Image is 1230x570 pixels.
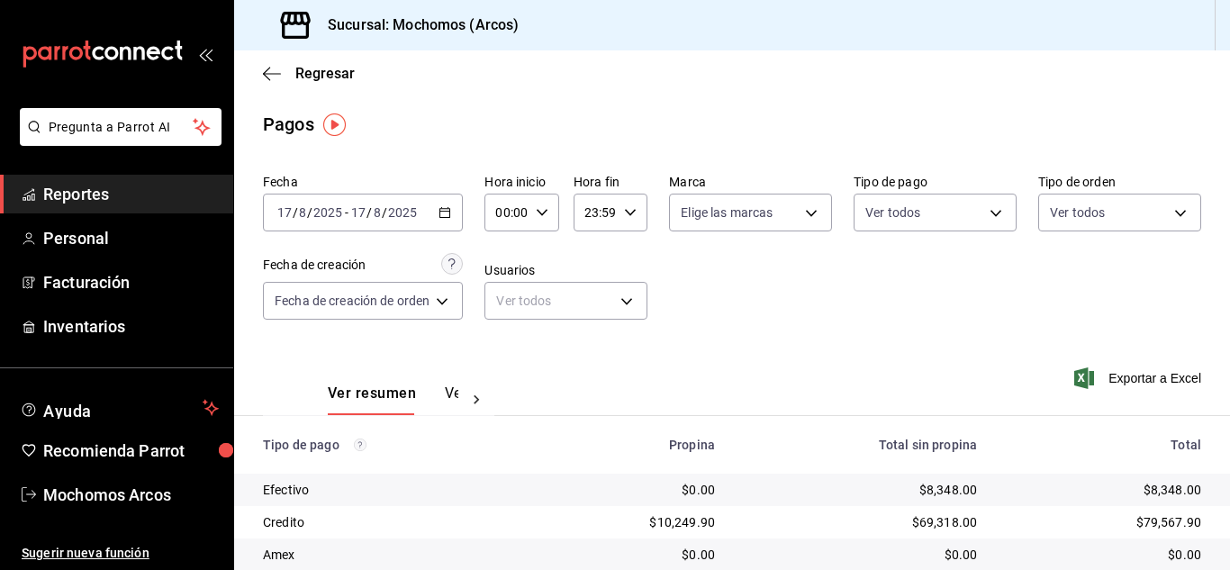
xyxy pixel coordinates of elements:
[276,205,293,220] input: --
[275,292,430,310] span: Fecha de creación de orden
[744,481,977,499] div: $8,348.00
[313,14,519,36] h3: Sucursal: Mochomos (Arcos)
[323,113,346,136] img: Tooltip marker
[293,205,298,220] span: /
[20,108,222,146] button: Pregunta a Parrot AI
[22,544,219,563] span: Sugerir nueva función
[350,205,366,220] input: --
[298,205,307,220] input: --
[484,282,647,320] div: Ver todos
[43,439,219,463] span: Recomienda Parrot
[263,438,521,452] div: Tipo de pago
[43,314,219,339] span: Inventarios
[263,256,366,275] div: Fecha de creación
[387,205,418,220] input: ----
[13,131,222,149] a: Pregunta a Parrot AI
[312,205,343,220] input: ----
[49,118,194,137] span: Pregunta a Parrot AI
[263,546,521,564] div: Amex
[445,385,512,415] button: Ver pagos
[263,513,521,531] div: Credito
[328,385,458,415] div: navigation tabs
[43,270,219,294] span: Facturación
[1078,367,1201,389] button: Exportar a Excel
[295,65,355,82] span: Regresar
[43,226,219,250] span: Personal
[550,546,715,564] div: $0.00
[345,205,348,220] span: -
[307,205,312,220] span: /
[550,438,715,452] div: Propina
[484,176,558,188] label: Hora inicio
[382,205,387,220] span: /
[263,481,521,499] div: Efectivo
[43,182,219,206] span: Reportes
[865,204,920,222] span: Ver todos
[354,439,366,451] svg: Los pagos realizados con Pay y otras terminales son montos brutos.
[43,483,219,507] span: Mochomos Arcos
[744,438,977,452] div: Total sin propina
[550,513,715,531] div: $10,249.90
[484,264,647,276] label: Usuarios
[1006,438,1201,452] div: Total
[669,176,832,188] label: Marca
[263,111,314,138] div: Pagos
[1050,204,1105,222] span: Ver todos
[1038,176,1201,188] label: Tipo de orden
[373,205,382,220] input: --
[1006,546,1201,564] div: $0.00
[574,176,647,188] label: Hora fin
[263,176,463,188] label: Fecha
[1006,513,1201,531] div: $79,567.90
[43,397,195,419] span: Ayuda
[550,481,715,499] div: $0.00
[681,204,773,222] span: Elige las marcas
[744,513,977,531] div: $69,318.00
[854,176,1017,188] label: Tipo de pago
[744,546,977,564] div: $0.00
[328,385,416,415] button: Ver resumen
[198,47,213,61] button: open_drawer_menu
[366,205,372,220] span: /
[263,65,355,82] button: Regresar
[1006,481,1201,499] div: $8,348.00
